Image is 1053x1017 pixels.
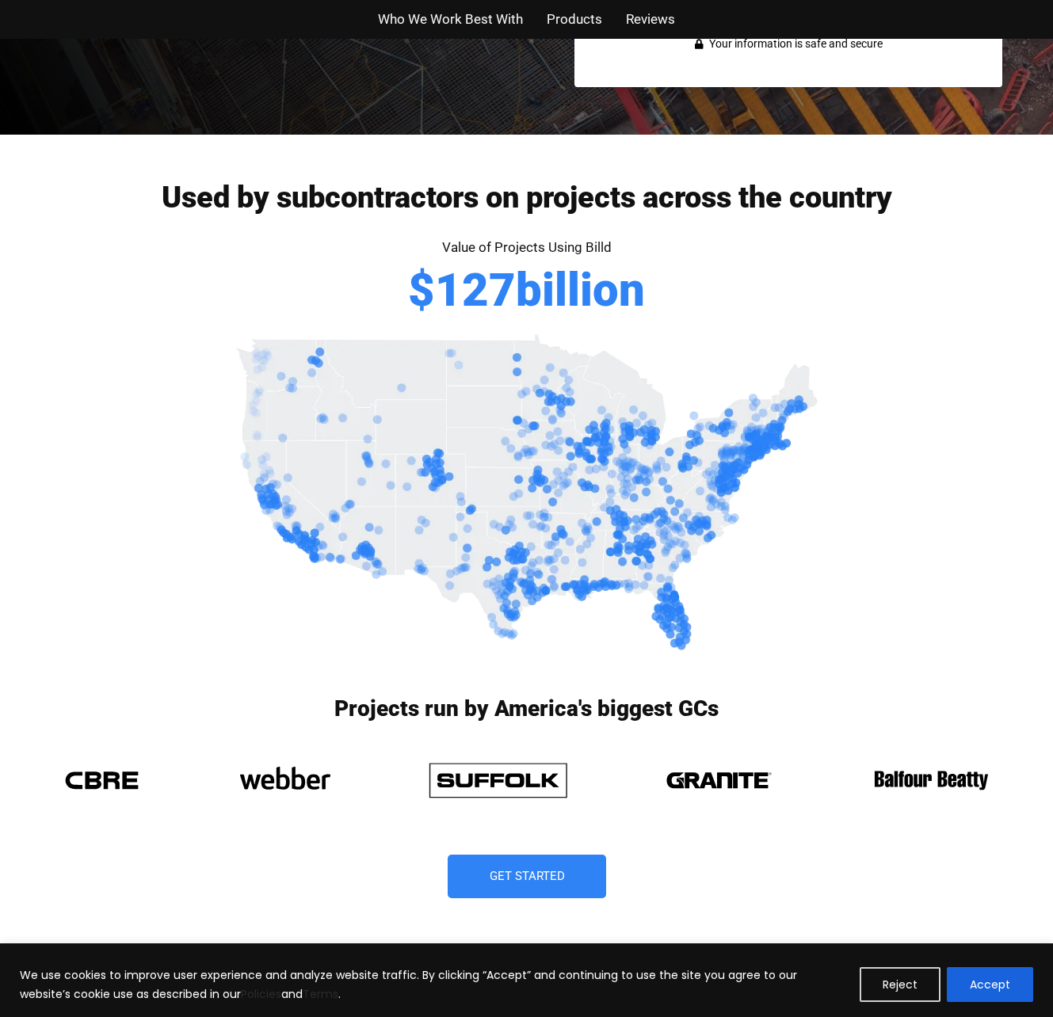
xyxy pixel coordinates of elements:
span: Value of Projects Using Billd [442,239,612,255]
span: Get Started [489,870,564,882]
a: Who We Work Best With [378,8,523,31]
a: Products [547,8,602,31]
span: 127 [435,267,516,313]
span: billion [516,267,645,313]
p: We use cookies to improve user experience and analyze website traffic. By clicking “Accept” and c... [20,966,848,1004]
span: $ [408,267,435,313]
a: Terms [303,986,338,1002]
a: Reviews [626,8,675,31]
button: Accept [947,967,1033,1002]
h3: Projects run by America's biggest GCs [52,698,1002,720]
a: Get Started [448,855,606,898]
a: Policies [241,986,281,1002]
button: Reject [860,967,940,1002]
span: Your information is safe and secure [705,32,883,55]
h2: Used by subcontractors on projects across the country [52,182,1002,212]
